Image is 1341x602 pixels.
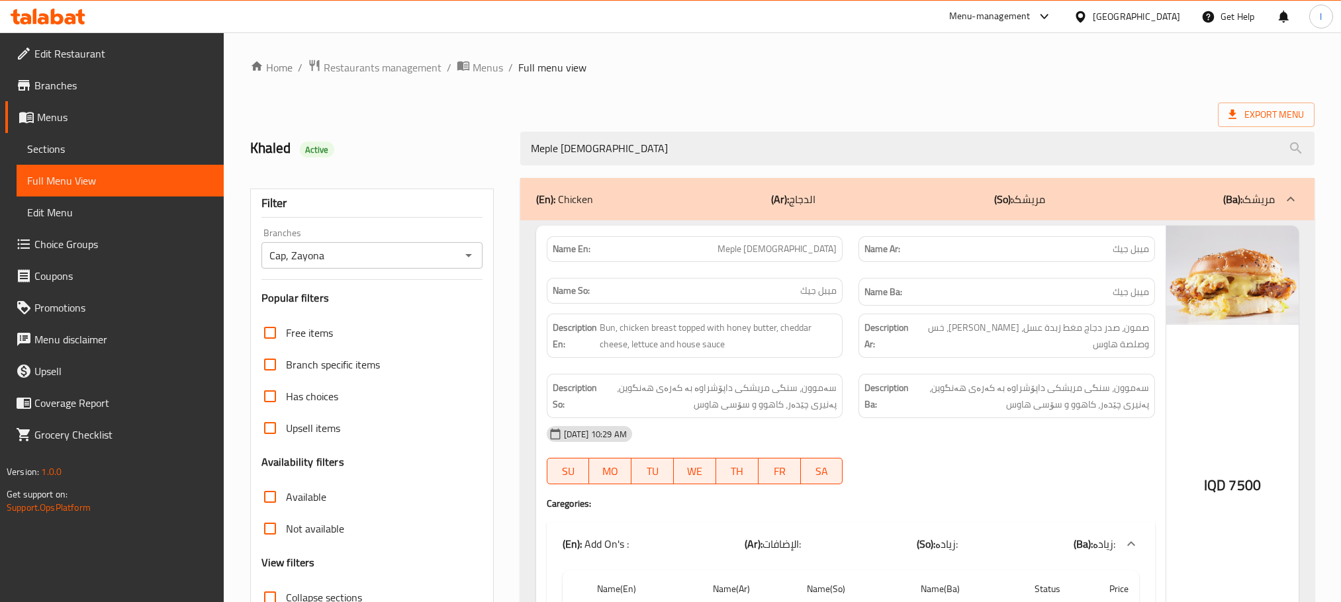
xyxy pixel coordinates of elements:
[563,536,629,552] p: Add On's :
[800,284,837,298] span: ميبل جيك
[7,499,91,516] a: Support.OpsPlatform
[771,189,789,209] b: (Ar):
[41,463,62,480] span: 1.0.0
[1218,103,1315,127] span: Export Menu
[5,387,224,419] a: Coverage Report
[1223,191,1275,207] p: مریشک
[1093,534,1115,554] span: زیادە:
[716,458,759,484] button: TH
[763,534,801,554] span: الإضافات:
[286,521,344,537] span: Not available
[286,388,338,404] span: Has choices
[261,290,483,306] h3: Popular filters
[286,489,326,505] span: Available
[679,462,711,481] span: WE
[5,228,224,260] a: Choice Groups
[27,204,213,220] span: Edit Menu
[34,427,213,443] span: Grocery Checklist
[5,260,224,292] a: Coupons
[547,523,1155,565] div: (En): Add On's :(Ar):الإضافات:(So):زیادە:(Ba):زیادە:
[1074,534,1093,554] b: (Ba):
[935,534,958,554] span: زیادە:
[717,242,837,256] span: Meple [DEMOGRAPHIC_DATA]
[1228,107,1304,123] span: Export Menu
[27,173,213,189] span: Full Menu View
[864,284,902,300] strong: Name Ba:
[34,236,213,252] span: Choice Groups
[1204,472,1226,498] span: IQD
[34,395,213,411] span: Coverage Report
[17,196,224,228] a: Edit Menu
[5,101,224,133] a: Menus
[34,331,213,347] span: Menu disclaimer
[600,320,837,352] span: Bun, chicken breast topped with honey butter, cheddar cheese, lettuce and house sauce
[553,462,584,481] span: SU
[261,454,344,470] h3: Availability filters
[600,380,837,412] span: سەموون، سنگی مریشکی داپۆشراوە بە کەرەی هەنگوین، پەنیری چێدەر، کاهوو و سۆسی هاوس
[674,458,716,484] button: WE
[5,69,224,101] a: Branches
[37,109,213,125] span: Menus
[553,284,590,298] strong: Name So:
[559,428,632,441] span: [DATE] 10:29 AM
[5,292,224,323] a: Promotions
[298,60,302,75] li: /
[5,355,224,387] a: Upsell
[864,380,909,412] strong: Description Ba:
[473,60,503,75] span: Menus
[553,242,590,256] strong: Name En:
[994,191,1045,207] p: مریشک
[261,555,315,570] h3: View filters
[34,268,213,284] span: Coupons
[7,463,39,480] span: Version:
[745,534,763,554] b: (Ar):
[911,380,1149,412] span: سەموون، سنگی مریشکی داپۆشراوە بە کەرەی هەنگوین، پەنیری چێدەر، کاهوو و سۆسی هاوس
[286,420,340,436] span: Upsell items
[1166,226,1299,325] img: mmw_638935701796623266
[553,320,597,352] strong: Description En:
[949,9,1031,24] div: Menu-management
[34,46,213,62] span: Edit Restaurant
[864,320,912,352] strong: Description Ar:
[563,534,582,554] b: (En):
[261,189,483,218] div: Filter
[34,363,213,379] span: Upsell
[801,458,843,484] button: SA
[806,462,838,481] span: SA
[5,323,224,355] a: Menu disclaimer
[1113,242,1149,256] span: ميبل جيك
[994,189,1013,209] b: (So):
[1320,9,1322,24] span: l
[286,325,333,341] span: Free items
[547,458,590,484] button: SU
[250,138,504,158] h2: Khaled
[520,132,1315,165] input: search
[7,486,68,503] span: Get support on:
[536,191,593,207] p: Chicken
[864,242,900,256] strong: Name Ar:
[917,534,935,554] b: (So):
[324,60,441,75] span: Restaurants management
[286,357,380,372] span: Branch specific items
[300,142,334,157] div: Active
[594,462,626,481] span: MO
[27,141,213,157] span: Sections
[547,497,1155,510] h4: Caregories:
[721,462,753,481] span: TH
[34,300,213,316] span: Promotions
[1113,284,1149,300] span: ميبل جيك
[447,60,451,75] li: /
[508,60,513,75] li: /
[915,320,1149,352] span: صمون، صدر دجاج مغط زبدة عسل، جبن شيدر، خس وصلصة هاوس
[17,165,224,196] a: Full Menu View
[459,246,478,265] button: Open
[518,60,586,75] span: Full menu view
[536,189,555,209] b: (En):
[631,458,674,484] button: TU
[589,458,631,484] button: MO
[553,380,597,412] strong: Description So:
[34,77,213,93] span: Branches
[1223,189,1242,209] b: (Ba):
[520,178,1315,220] div: (En): Chicken(Ar):الدجاج(So):مریشک(Ba):مریشک
[300,144,334,156] span: Active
